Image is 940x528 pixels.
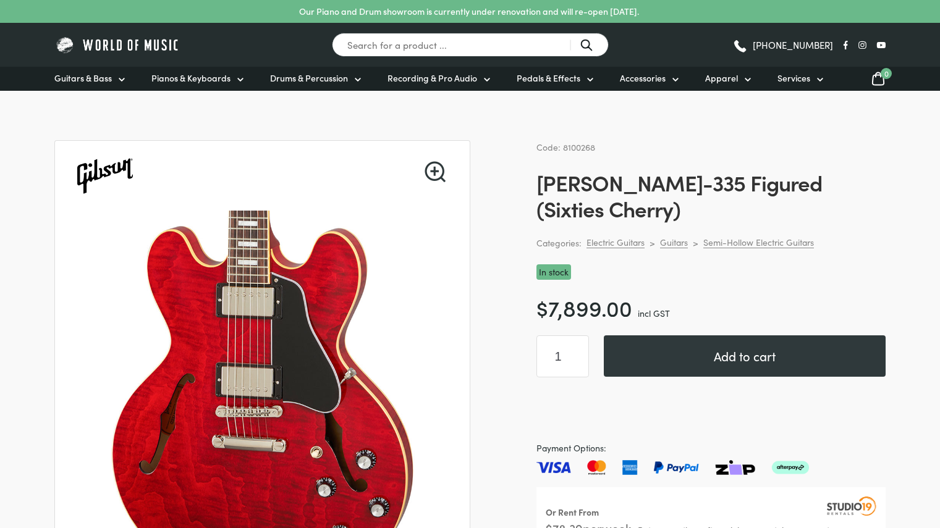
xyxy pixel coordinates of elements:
a: Semi-Hollow Electric Guitars [703,237,814,248]
img: Gibson [70,141,140,211]
p: In stock [536,264,571,280]
input: Search for a product ... [332,33,609,57]
bdi: 7,899.00 [536,292,632,322]
a: Guitars [660,237,688,248]
button: Add to cart [604,335,886,377]
span: Categories: [536,236,582,250]
span: Apparel [705,72,738,85]
a: Electric Guitars [586,237,645,248]
span: $ [536,292,548,322]
a: View full-screen image gallery [425,161,446,182]
span: Payment Options: [536,441,886,455]
input: Product quantity [536,335,589,377]
span: Drums & Percussion [270,72,348,85]
div: Or Rent From [546,505,599,519]
span: Accessories [620,72,666,85]
div: > [650,237,655,248]
div: > [693,237,698,248]
iframe: PayPal [536,392,886,426]
span: Guitars & Bass [54,72,112,85]
span: incl GST [638,307,670,319]
span: Recording & Pro Audio [387,72,477,85]
iframe: Chat with our support team [761,392,940,528]
img: World of Music [54,35,181,54]
img: Pay with Master card, Visa, American Express and Paypal [536,460,809,475]
h1: [PERSON_NAME]-335 Figured (Sixties Cherry) [536,169,886,221]
span: Code: 8100268 [536,141,595,153]
span: Pedals & Effects [517,72,580,85]
span: Services [777,72,810,85]
a: [PHONE_NUMBER] [732,36,833,54]
span: Pianos & Keyboards [151,72,231,85]
span: [PHONE_NUMBER] [753,40,833,49]
p: Our Piano and Drum showroom is currently under renovation and will re-open [DATE]. [299,5,639,18]
span: 0 [881,68,892,79]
